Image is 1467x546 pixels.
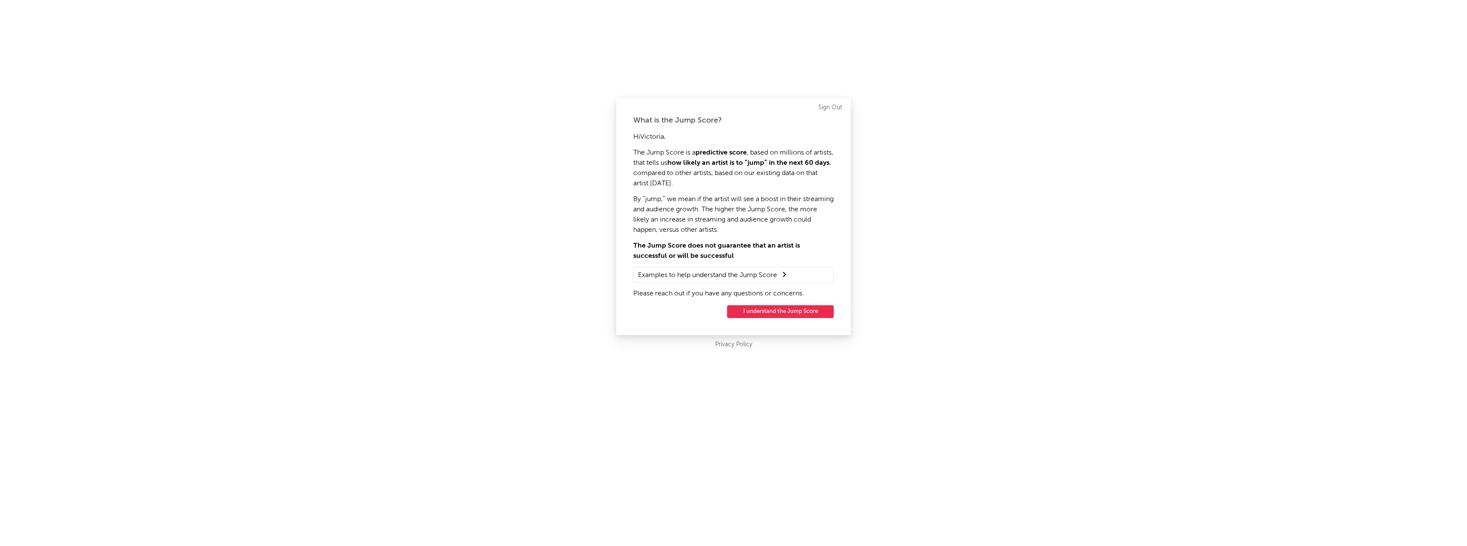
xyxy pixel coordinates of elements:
div: What is the Jump Score? [633,115,834,126]
p: The Jump Score is a , based on millions of artists, that tells us , compared to other artists, ba... [633,148,834,189]
summary: Examples to help understand the Jump Score [638,269,829,280]
button: I understand the Jump Score [727,305,834,318]
p: Hi Victoria , [633,132,834,142]
strong: The Jump Score does not guarantee that an artist is successful or will be successful [633,242,800,260]
p: Please reach out if you have any questions or concerns. [633,289,834,299]
strong: predictive score [696,149,747,156]
p: By “jump,” we mean if the artist will see a boost in their streaming and audience growth. The hig... [633,194,834,235]
a: Privacy Policy [715,339,752,350]
a: Sign Out [818,102,842,113]
strong: how likely an artist is to “jump” in the next 60 days [667,160,829,166]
